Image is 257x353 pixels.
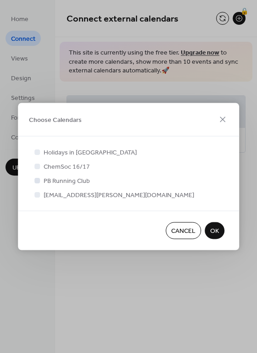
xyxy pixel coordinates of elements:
span: Holidays in [GEOGRAPHIC_DATA] [44,148,137,158]
button: OK [205,222,224,239]
span: OK [210,226,219,236]
span: ChemSoc 16/17 [44,162,90,172]
span: [EMAIL_ADDRESS][PERSON_NAME][DOMAIN_NAME] [44,191,194,200]
span: Choose Calendars [29,116,82,125]
span: PB Running Club [44,176,90,186]
span: Cancel [171,226,196,236]
button: Cancel [166,222,201,239]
